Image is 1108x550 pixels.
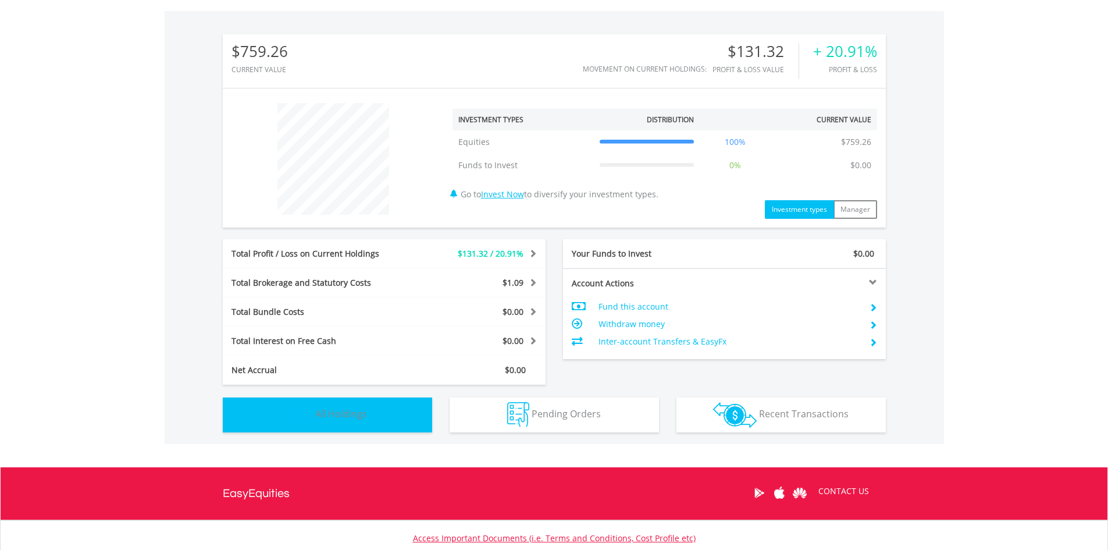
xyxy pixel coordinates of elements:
[845,154,877,177] td: $0.00
[223,398,432,432] button: All Holdings
[231,66,288,73] div: CURRENT VALUE
[853,248,874,259] span: $0.00
[444,97,886,219] div: Go to to diversify your investment types.
[713,402,757,428] img: transactions-zar-wht.png
[647,115,694,125] div: Distribution
[833,200,877,219] button: Manager
[700,154,771,177] td: 0%
[505,364,526,375] span: $0.00
[503,277,523,288] span: $1.09
[507,402,529,427] img: pending_instructions-wht.png
[676,398,886,432] button: Recent Transactions
[453,154,594,177] td: Funds to Invest
[813,43,877,60] div: + 20.91%
[598,315,860,333] td: Withdraw money
[223,248,411,260] div: Total Profit / Loss on Current Holdings
[223,335,411,347] div: Total Interest on Free Cash
[712,66,799,73] div: Profit & Loss Value
[765,200,834,219] button: Investment types
[835,130,877,154] td: $759.26
[231,43,288,60] div: $759.26
[503,306,523,317] span: $0.00
[771,109,877,130] th: Current Value
[453,130,594,154] td: Equities
[223,306,411,318] div: Total Bundle Costs
[563,248,725,260] div: Your Funds to Invest
[450,398,659,432] button: Pending Orders
[532,407,601,420] span: Pending Orders
[503,335,523,346] span: $0.00
[598,298,860,315] td: Fund this account
[749,475,769,511] a: Google Play
[759,407,849,420] span: Recent Transactions
[223,277,411,289] div: Total Brokerage and Statutory Costs
[481,189,524,200] a: Invest Now
[598,333,860,350] td: Inter-account Transfers & EasyFx
[315,407,367,420] span: All Holdings
[769,475,790,511] a: Apple
[810,475,877,508] a: CONTACT US
[700,130,771,154] td: 100%
[223,364,411,376] div: Net Accrual
[583,65,707,73] div: Movement on Current Holdings:
[453,109,594,130] th: Investment Types
[223,467,290,520] a: EasyEquities
[413,533,696,544] a: Access Important Documents (i.e. Terms and Conditions, Cost Profile etc)
[712,43,799,60] div: $131.32
[288,402,313,427] img: holdings-wht.png
[563,278,725,289] div: Account Actions
[813,66,877,73] div: Profit & Loss
[790,475,810,511] a: Huawei
[458,248,523,259] span: $131.32 / 20.91%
